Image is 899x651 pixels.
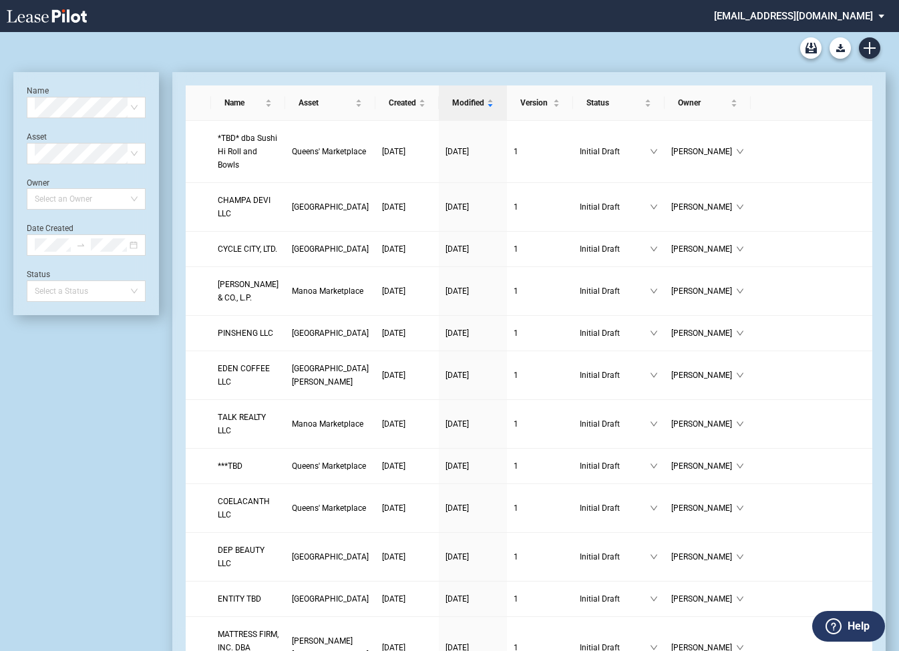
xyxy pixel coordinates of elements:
[671,369,736,382] span: [PERSON_NAME]
[292,417,369,431] a: Manoa Marketplace
[445,286,469,296] span: [DATE]
[514,329,518,338] span: 1
[514,242,566,256] a: 1
[299,96,353,110] span: Asset
[382,419,405,429] span: [DATE]
[514,501,566,515] a: 1
[445,200,500,214] a: [DATE]
[671,284,736,298] span: [PERSON_NAME]
[292,286,363,296] span: Manoa Marketplace
[27,270,50,279] label: Status
[736,504,744,512] span: down
[445,284,500,298] a: [DATE]
[514,371,518,380] span: 1
[76,240,85,250] span: swap-right
[27,132,47,142] label: Asset
[382,327,432,340] a: [DATE]
[736,553,744,561] span: down
[580,592,650,606] span: Initial Draft
[736,148,744,156] span: down
[514,286,518,296] span: 1
[514,503,518,513] span: 1
[736,371,744,379] span: down
[218,594,261,604] span: ENTITY TBD
[218,244,277,254] span: CYCLE CITY, LTD.
[445,503,469,513] span: [DATE]
[445,459,500,473] a: [DATE]
[292,459,369,473] a: Queens' Marketplace
[586,96,642,110] span: Status
[514,244,518,254] span: 1
[27,86,49,95] label: Name
[218,278,279,304] a: [PERSON_NAME] & CO., L.P.
[671,327,736,340] span: [PERSON_NAME]
[445,550,500,564] a: [DATE]
[671,417,736,431] span: [PERSON_NAME]
[292,327,369,340] a: [GEOGRAPHIC_DATA]
[514,552,518,562] span: 1
[445,329,469,338] span: [DATE]
[218,280,279,302] span: EDWARD D. JONES & CO., L.P.
[650,504,658,512] span: down
[382,552,405,562] span: [DATE]
[514,461,518,471] span: 1
[218,495,279,521] a: COELACANTH LLC
[292,362,369,389] a: [GEOGRAPHIC_DATA][PERSON_NAME]
[736,420,744,428] span: down
[445,202,469,212] span: [DATE]
[218,329,273,338] span: PINSHENG LLC
[520,96,550,110] span: Version
[218,196,271,218] span: CHAMPA DEVI LLC
[671,550,736,564] span: [PERSON_NAME]
[445,419,469,429] span: [DATE]
[445,145,500,158] a: [DATE]
[382,202,405,212] span: [DATE]
[382,461,405,471] span: [DATE]
[671,501,736,515] span: [PERSON_NAME]
[678,96,728,110] span: Owner
[285,85,375,121] th: Asset
[812,611,885,642] button: Help
[650,203,658,211] span: down
[514,284,566,298] a: 1
[736,287,744,295] span: down
[445,417,500,431] a: [DATE]
[650,553,658,561] span: down
[514,369,566,382] a: 1
[218,546,264,568] span: DEP BEAUTY LLC
[580,459,650,473] span: Initial Draft
[218,592,279,606] a: ENTITY TBD
[830,37,851,59] button: Download Blank Form
[382,284,432,298] a: [DATE]
[382,501,432,515] a: [DATE]
[580,550,650,564] span: Initial Draft
[382,369,432,382] a: [DATE]
[826,37,855,59] md-menu: Download Blank Form List
[671,459,736,473] span: [PERSON_NAME]
[292,145,369,158] a: Queens' Marketplace
[382,592,432,606] a: [DATE]
[445,327,500,340] a: [DATE]
[382,147,405,156] span: [DATE]
[650,245,658,253] span: down
[375,85,439,121] th: Created
[514,145,566,158] a: 1
[736,329,744,337] span: down
[292,552,369,562] span: Kunia Shopping Center
[211,85,285,121] th: Name
[650,148,658,156] span: down
[445,242,500,256] a: [DATE]
[445,594,469,604] span: [DATE]
[580,284,650,298] span: Initial Draft
[859,37,880,59] a: Create new document
[389,96,416,110] span: Created
[382,286,405,296] span: [DATE]
[650,287,658,295] span: down
[671,200,736,214] span: [PERSON_NAME]
[382,417,432,431] a: [DATE]
[580,200,650,214] span: Initial Draft
[665,85,751,121] th: Owner
[382,244,405,254] span: [DATE]
[218,194,279,220] a: CHAMPA DEVI LLC
[382,242,432,256] a: [DATE]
